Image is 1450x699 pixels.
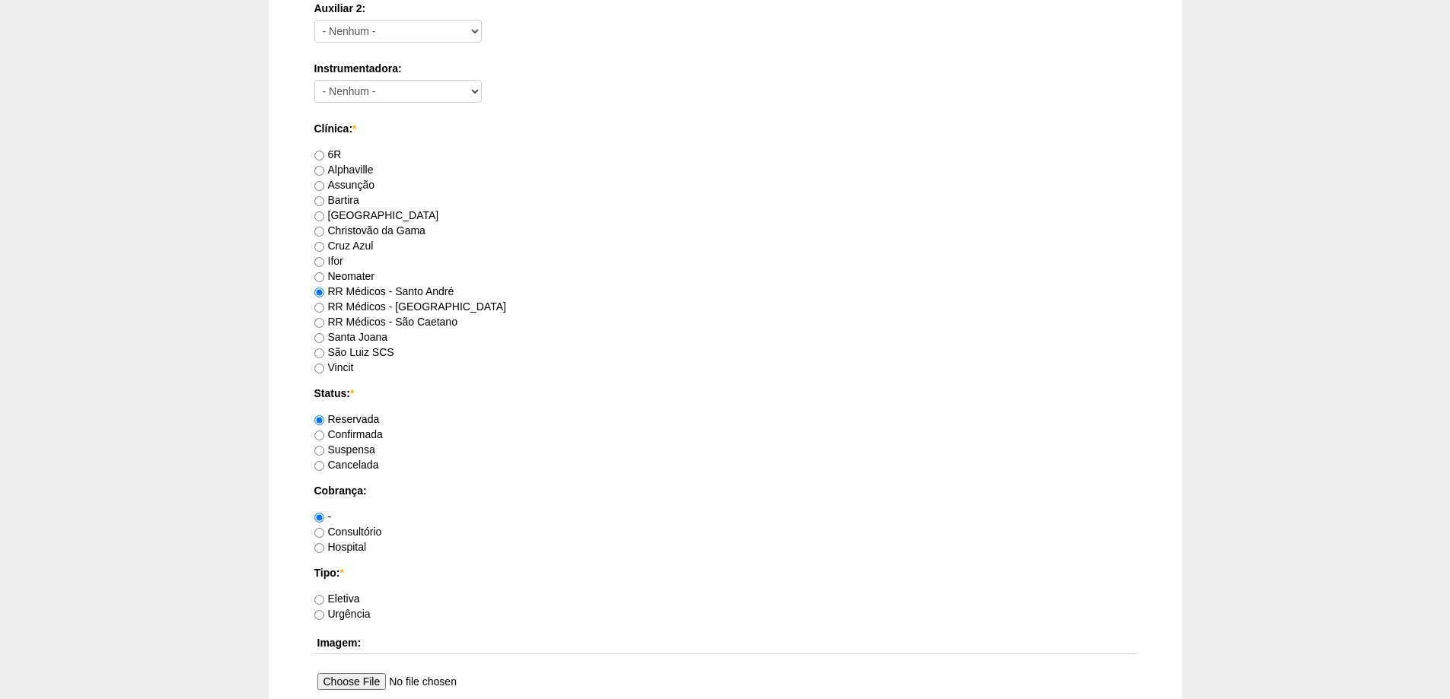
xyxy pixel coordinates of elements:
[314,364,324,373] input: Vincit
[314,593,360,605] label: Eletiva
[314,196,324,206] input: Bartira
[314,608,371,620] label: Urgência
[314,242,324,252] input: Cruz Azul
[314,459,379,471] label: Cancelada
[314,348,324,358] input: São Luiz SCS
[314,331,388,343] label: Santa Joana
[352,122,356,135] span: Este campo é obrigatório.
[314,541,367,553] label: Hospital
[314,179,374,191] label: Assunção
[350,387,354,399] span: Este campo é obrigatório.
[314,303,324,313] input: RR Médicos - [GEOGRAPHIC_DATA]
[314,61,1136,76] label: Instrumentadora:
[314,361,354,373] label: Vincit
[314,483,1136,498] label: Cobrança:
[314,318,324,328] input: RR Médicos - São Caetano
[314,415,324,425] input: Reservada
[314,240,374,252] label: Cruz Azul
[314,227,324,237] input: Christovão da Gama
[314,270,374,282] label: Neomater
[314,164,374,176] label: Alphaville
[314,443,375,456] label: Suspensa
[314,413,380,425] label: Reservada
[314,528,324,538] input: Consultório
[314,209,439,221] label: [GEOGRAPHIC_DATA]
[314,148,342,160] label: 6R
[314,610,324,620] input: Urgência
[339,567,343,579] span: Este campo é obrigatório.
[314,632,1136,654] th: Imagem:
[314,431,324,440] input: Confirmada
[314,224,425,237] label: Christovão da Gama
[314,257,324,267] input: Ifor
[314,333,324,343] input: Santa Joana
[314,346,394,358] label: São Luiz SCS
[314,510,332,523] label: -
[314,181,324,191] input: Assunção
[314,121,1136,136] label: Clínica:
[314,194,359,206] label: Bartira
[314,513,324,523] input: -
[314,316,457,328] label: RR Médicos - São Caetano
[314,526,382,538] label: Consultório
[314,565,1136,580] label: Tipo:
[314,461,324,471] input: Cancelada
[314,595,324,605] input: Eletiva
[314,1,1136,16] label: Auxiliar 2:
[314,446,324,456] input: Suspensa
[314,151,324,160] input: 6R
[314,428,383,440] label: Confirmada
[314,272,324,282] input: Neomater
[314,288,324,297] input: RR Médicos - Santo André
[314,211,324,221] input: [GEOGRAPHIC_DATA]
[314,255,343,267] label: Ifor
[314,543,324,553] input: Hospital
[314,285,454,297] label: RR Médicos - Santo André
[314,166,324,176] input: Alphaville
[314,386,1136,401] label: Status:
[314,300,506,313] label: RR Médicos - [GEOGRAPHIC_DATA]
